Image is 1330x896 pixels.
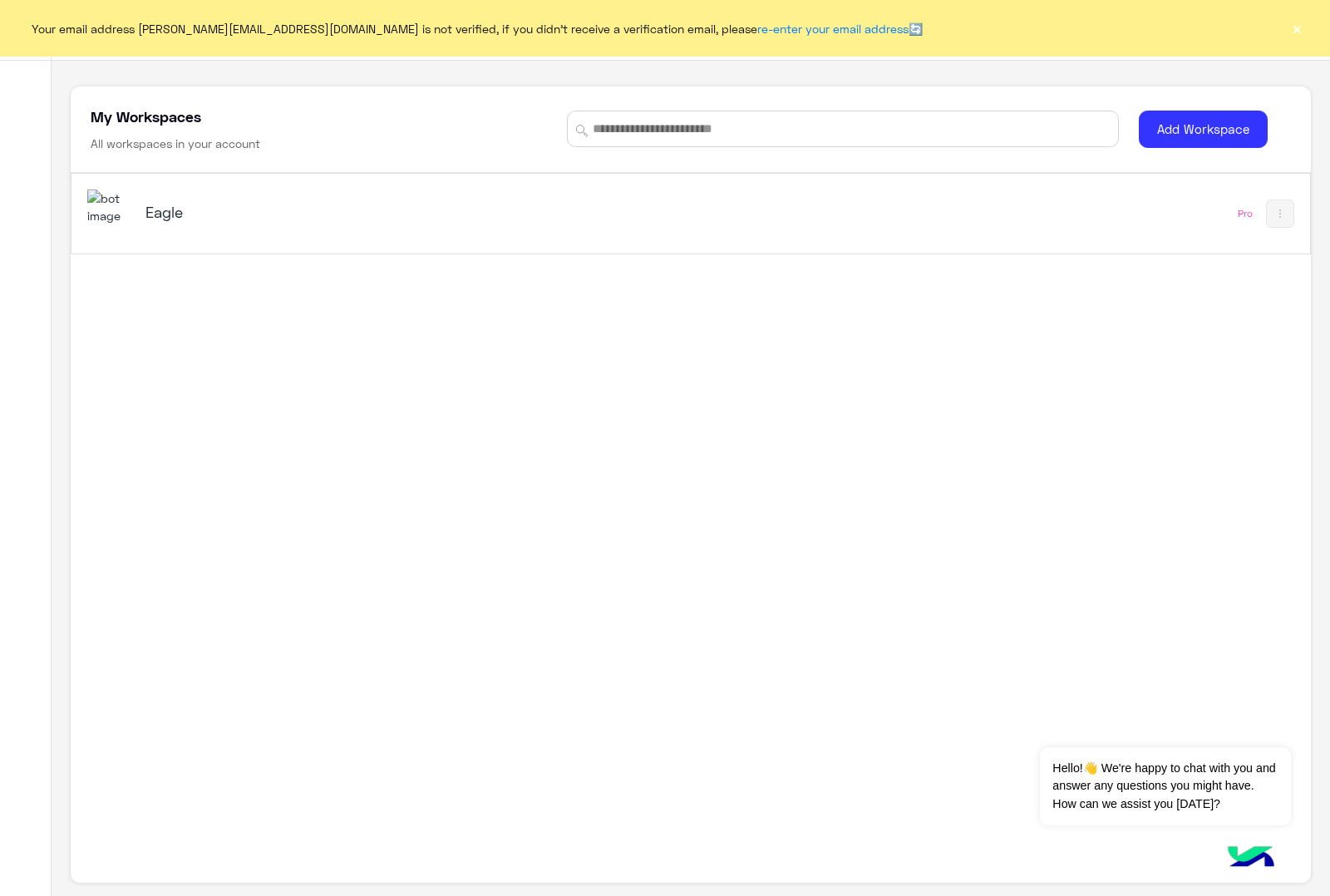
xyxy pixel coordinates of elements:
img: 713415422032625 [87,190,132,225]
img: hulul-logo.png [1222,830,1280,888]
h5: Eagle [145,202,580,222]
span: Hello!👋 We're happy to chat with you and answer any questions you might have. How can we assist y... [1040,747,1290,825]
span: Your email address [PERSON_NAME][EMAIL_ADDRESS][DOMAIN_NAME] is not verified, if you didn't recei... [32,20,923,37]
div: Pro [1238,207,1253,220]
h6: All workspaces in your account [91,135,260,152]
a: re-enter your email address [757,22,909,36]
h5: My Workspaces [91,106,201,126]
button: Add Workspace [1139,111,1268,148]
button: × [1288,20,1305,37]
